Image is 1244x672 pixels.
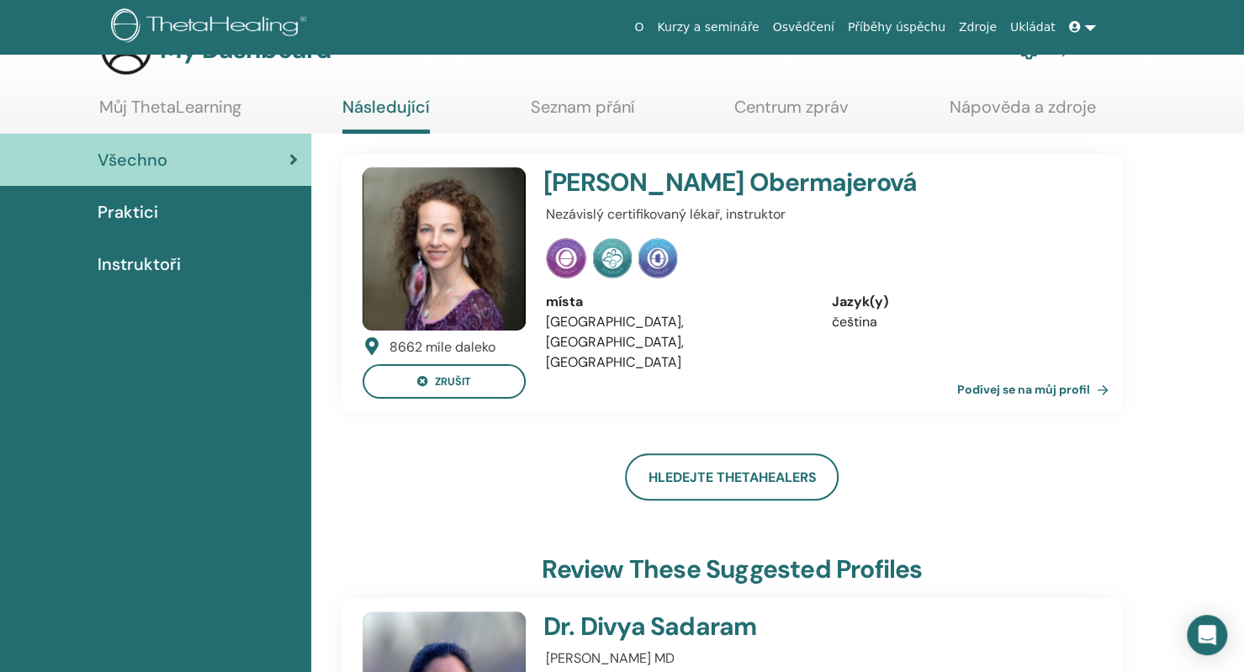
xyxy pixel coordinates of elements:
[546,648,1092,669] p: [PERSON_NAME] MD
[546,312,807,373] li: [GEOGRAPHIC_DATA], [GEOGRAPHIC_DATA], [GEOGRAPHIC_DATA]
[831,292,1092,312] div: Jazyk(y)
[98,147,167,172] span: Všechno
[546,292,807,312] div: místa
[957,373,1115,406] a: Podívej se na můj profil
[625,453,839,500] a: Hledejte ThetaHealers
[363,364,526,399] button: Zrušit
[99,97,241,130] a: Můj ThetaLearning
[542,554,922,585] h3: Review these suggested profiles
[841,12,952,43] a: Příběhy úspěchu
[389,337,495,357] div: 8662 míle daleko
[650,12,765,43] a: Kurzy a semináře
[734,97,849,130] a: Centrum zpráv
[627,12,650,43] a: O
[1187,615,1227,655] div: Open Intercom Messenger
[531,97,634,130] a: Seznam přání
[111,8,312,46] img: logo.png
[363,167,526,331] img: default.jpg
[546,204,1092,225] p: Nezávislý certifikovaný lékař, instruktor
[98,199,158,225] span: Praktici
[543,611,999,642] h4: Dr. Divya Sadaram
[831,312,1092,332] li: čeština
[543,167,999,198] h4: [PERSON_NAME] Obermajerová
[160,34,331,65] h3: My Dashboard
[98,251,181,277] span: Instruktoři
[1003,12,1062,43] a: Ukládat
[952,12,1003,43] a: Zdroje
[950,97,1096,130] a: Nápověda a zdroje
[766,12,841,43] a: Osvědčení
[342,97,430,134] a: Následující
